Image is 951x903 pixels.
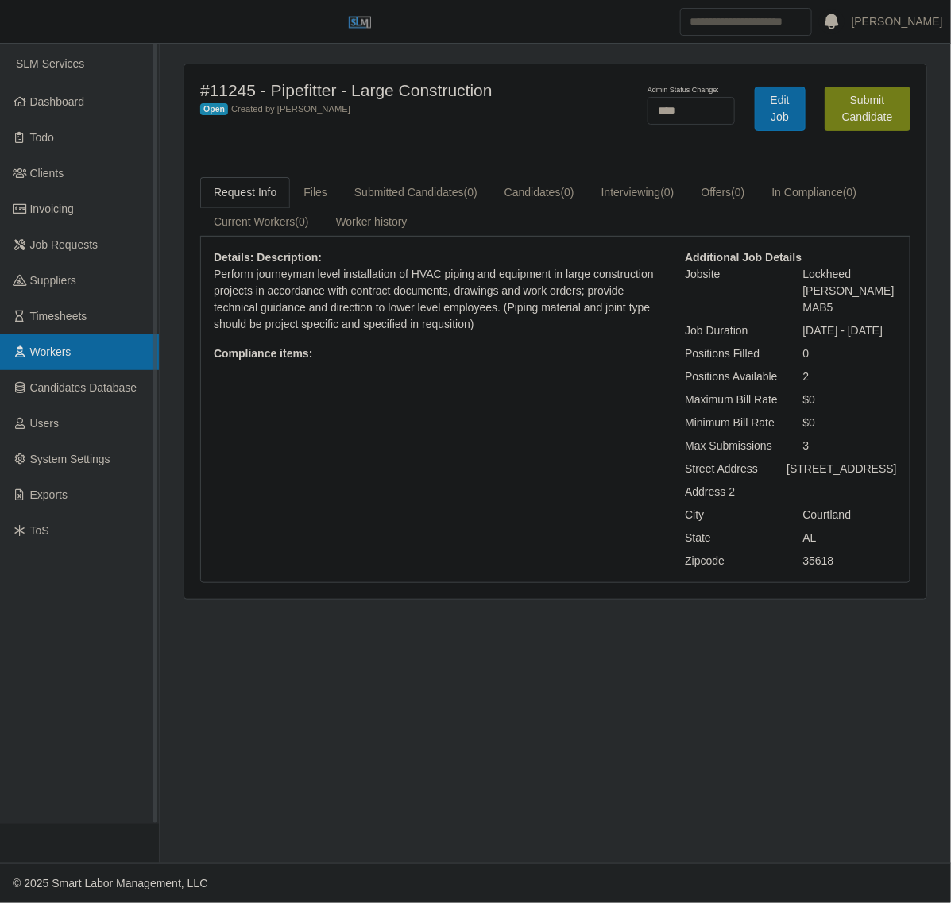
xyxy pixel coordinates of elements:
span: Candidates Database [30,381,137,394]
span: (0) [561,186,574,199]
a: Offers [688,177,759,208]
div: $0 [791,392,909,408]
b: Description: [257,251,322,264]
span: SLM Services [16,57,84,70]
b: Compliance items: [214,347,312,360]
h4: #11245 - Pipefitter - Large Construction [200,80,605,100]
a: In Compliance [759,177,871,208]
button: Submit Candidate [825,87,910,131]
b: Additional Job Details [685,251,802,264]
div: 3 [791,438,909,454]
div: Positions Filled [673,345,791,362]
a: [PERSON_NAME] [852,14,943,30]
div: Street Address [673,461,775,477]
span: (0) [843,186,856,199]
img: SLM Logo [348,10,372,34]
a: Current Workers [200,206,323,237]
div: Address 2 [673,484,791,500]
span: System Settings [30,453,110,465]
a: Candidates [491,177,588,208]
div: Zipcode [673,553,791,569]
label: Admin Status Change: [648,85,719,96]
div: Jobsite [673,266,791,316]
div: 0 [791,345,909,362]
div: AL [791,530,909,546]
span: Todo [30,131,54,144]
span: (0) [661,186,675,199]
div: Max Submissions [673,438,791,454]
p: Perform journeyman level installation of HVAC piping and equipment in large construction projects... [214,266,661,333]
b: Details: [214,251,254,264]
span: Users [30,417,60,430]
div: Courtland [791,507,909,523]
span: Workers [30,345,72,358]
div: 2 [791,369,909,385]
div: [STREET_ADDRESS] [775,461,909,477]
div: $0 [791,415,909,431]
div: City [673,507,791,523]
span: Job Requests [30,238,99,251]
span: (0) [732,186,745,199]
div: Job Duration [673,322,791,339]
span: Clients [30,167,64,179]
span: Exports [30,488,68,501]
div: State [673,530,791,546]
a: Files [290,177,341,208]
span: (0) [464,186,477,199]
input: Search [680,8,812,36]
div: Maximum Bill Rate [673,392,791,408]
a: Request Info [200,177,290,208]
span: Created by [PERSON_NAME] [231,104,350,114]
a: Edit Job [755,87,805,131]
span: Dashboard [30,95,85,108]
span: © 2025 Smart Labor Management, LLC [13,877,207,889]
span: Timesheets [30,310,87,322]
span: (0) [295,215,308,228]
a: Submitted Candidates [341,177,491,208]
div: Lockheed [PERSON_NAME] MAB5 [791,266,909,316]
a: Worker history [323,206,421,237]
div: Minimum Bill Rate [673,415,791,431]
span: Invoicing [30,203,74,215]
div: Positions Available [673,369,791,385]
div: 35618 [791,553,909,569]
div: [DATE] - [DATE] [791,322,909,339]
span: ToS [30,524,49,537]
span: Open [200,103,228,116]
a: Interviewing [588,177,688,208]
span: Suppliers [30,274,76,287]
